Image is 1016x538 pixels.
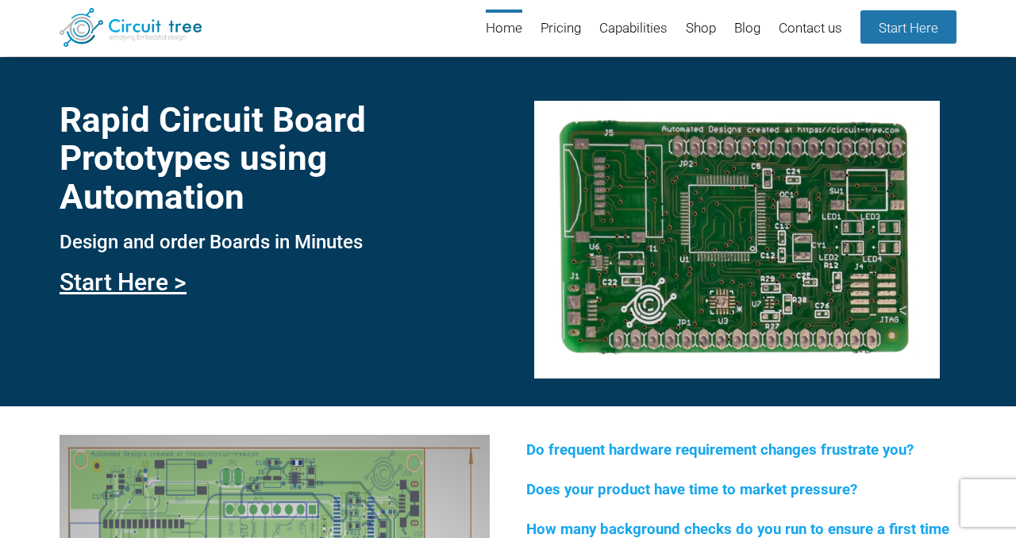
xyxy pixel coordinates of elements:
a: Capabilities [599,10,668,48]
a: Contact us [779,10,842,48]
a: Blog [734,10,760,48]
h1: Rapid Circuit Board Prototypes using Automation [60,101,490,216]
a: Start Here [860,10,956,44]
img: Circuit Tree [60,8,202,47]
h3: Design and order Boards in Minutes [60,232,490,252]
a: Shop [686,10,716,48]
a: Start Here > [60,268,187,296]
a: Home [486,10,522,48]
span: Do frequent hardware requirement changes frustrate you? [526,441,914,459]
span: Does your product have time to market pressure? [526,481,857,498]
a: Pricing [541,10,581,48]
